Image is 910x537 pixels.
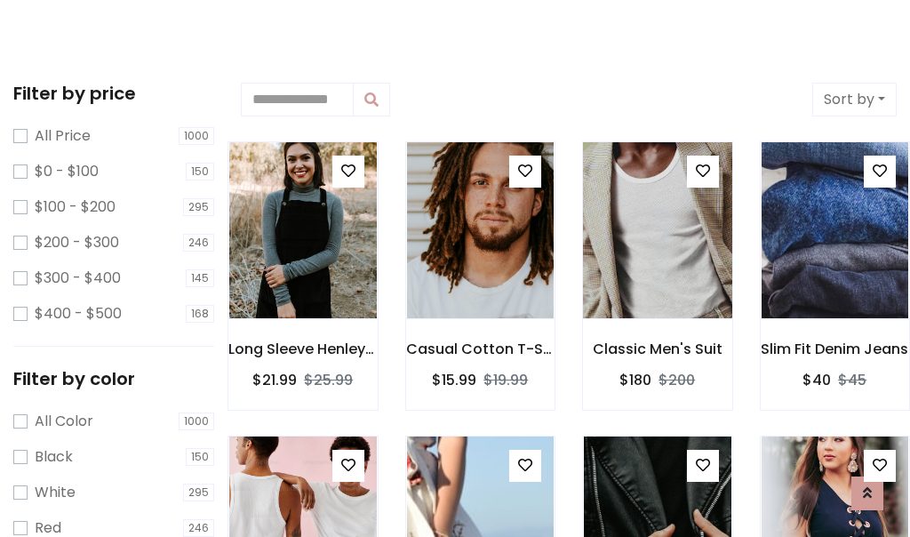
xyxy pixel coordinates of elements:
[432,372,476,389] h6: $15.99
[13,83,214,104] h5: Filter by price
[35,482,76,503] label: White
[35,411,93,432] label: All Color
[35,268,121,289] label: $300 - $400
[179,127,214,145] span: 1000
[35,125,91,147] label: All Price
[35,446,73,468] label: Black
[183,484,214,501] span: 295
[252,372,297,389] h6: $21.99
[183,519,214,537] span: 246
[228,341,378,357] h6: Long Sleeve Henley T-Shirt
[583,341,732,357] h6: Classic Men's Suit
[35,161,99,182] label: $0 - $100
[183,198,214,216] span: 295
[619,372,651,389] h6: $180
[186,269,214,287] span: 145
[812,83,897,116] button: Sort by
[186,305,214,323] span: 168
[483,370,528,390] del: $19.99
[183,234,214,252] span: 246
[304,370,353,390] del: $25.99
[35,196,116,218] label: $100 - $200
[35,303,122,325] label: $400 - $500
[838,370,866,390] del: $45
[35,232,119,253] label: $200 - $300
[761,341,910,357] h6: Slim Fit Denim Jeans
[186,448,214,466] span: 150
[802,372,831,389] h6: $40
[13,368,214,389] h5: Filter by color
[659,370,695,390] del: $200
[186,163,214,180] span: 150
[406,341,555,357] h6: Casual Cotton T-Shirt
[179,413,214,430] span: 1000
